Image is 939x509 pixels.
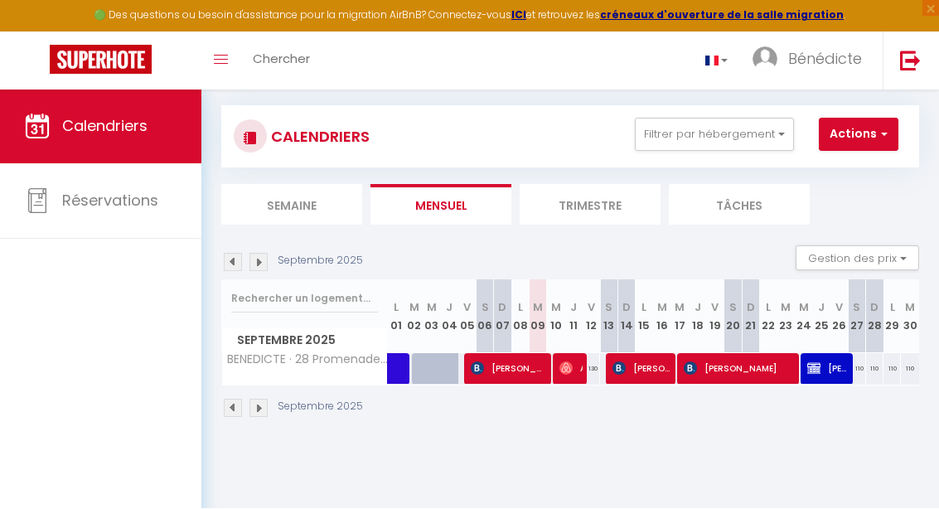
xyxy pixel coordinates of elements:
abbr: M [675,300,685,316]
th: 08 [511,280,529,354]
div: 130 [583,354,600,385]
img: Super Booking [50,46,152,75]
th: 24 [795,280,812,354]
abbr: D [747,300,755,316]
th: 12 [583,280,600,354]
abbr: L [394,300,399,316]
span: [PERSON_NAME] [684,353,794,385]
abbr: M [905,300,915,316]
th: 29 [883,280,901,354]
li: Semaine [221,185,362,225]
abbr: L [766,300,771,316]
span: [PERSON_NAME] [612,353,670,385]
th: 19 [706,280,724,354]
th: 17 [671,280,689,354]
p: Septembre 2025 [278,400,363,415]
div: 110 [866,354,883,385]
span: Calendriers [62,116,148,137]
th: 13 [600,280,617,354]
abbr: L [641,300,646,316]
abbr: S [605,300,612,316]
button: Filtrer par hébergement [635,119,794,152]
th: 21 [742,280,759,354]
abbr: M [781,300,791,316]
abbr: V [588,300,595,316]
abbr: M [427,300,437,316]
th: 11 [564,280,582,354]
th: 09 [530,280,547,354]
span: Auxonne De Viel Castel [559,353,583,385]
abbr: D [870,300,878,316]
abbr: V [835,300,843,316]
th: 07 [494,280,511,354]
abbr: M [799,300,809,316]
abbr: J [446,300,453,316]
button: Actions [819,119,898,152]
abbr: S [482,300,489,316]
li: Mensuel [370,185,511,225]
button: Gestion des prix [796,246,919,271]
abbr: V [463,300,471,316]
th: 20 [724,280,742,354]
img: logout [900,51,921,71]
th: 06 [476,280,493,354]
th: 27 [848,280,865,354]
div: 110 [883,354,901,385]
abbr: M [657,300,667,316]
a: Chercher [240,32,322,90]
abbr: D [498,300,506,316]
span: Réservations [62,191,158,211]
span: Chercher [253,51,310,68]
th: 18 [689,280,706,354]
abbr: J [570,300,577,316]
h3: CALENDRIERS [267,119,370,156]
span: [PERSON_NAME] [471,353,546,385]
abbr: S [853,300,860,316]
abbr: D [622,300,631,316]
a: ICI [511,8,526,22]
th: 01 [388,280,405,354]
th: 16 [653,280,670,354]
th: 28 [866,280,883,354]
th: 25 [813,280,830,354]
span: Septembre 2025 [222,329,387,353]
abbr: M [533,300,543,316]
p: Septembre 2025 [278,254,363,269]
th: 03 [423,280,440,354]
a: ... Bénédicte [740,32,883,90]
abbr: M [409,300,419,316]
abbr: L [518,300,523,316]
th: 10 [547,280,564,354]
a: créneaux d'ouverture de la salle migration [600,8,844,22]
span: [PERSON_NAME] [807,353,848,385]
div: 110 [901,354,919,385]
input: Rechercher un logement... [231,284,378,314]
th: 26 [830,280,848,354]
th: 22 [759,280,777,354]
img: ... [753,47,777,72]
th: 04 [441,280,458,354]
li: Trimestre [520,185,661,225]
abbr: M [551,300,561,316]
div: 110 [848,354,865,385]
abbr: V [711,300,719,316]
th: 30 [901,280,919,354]
abbr: L [890,300,895,316]
abbr: S [729,300,737,316]
th: 14 [617,280,635,354]
li: Tâches [669,185,810,225]
th: 23 [777,280,795,354]
th: 15 [636,280,653,354]
span: Bénédicte [788,49,862,70]
span: BENEDICTE · 28 Promenade de la plage [225,354,390,366]
abbr: J [695,300,701,316]
abbr: J [818,300,825,316]
th: 02 [405,280,423,354]
th: 05 [458,280,476,354]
